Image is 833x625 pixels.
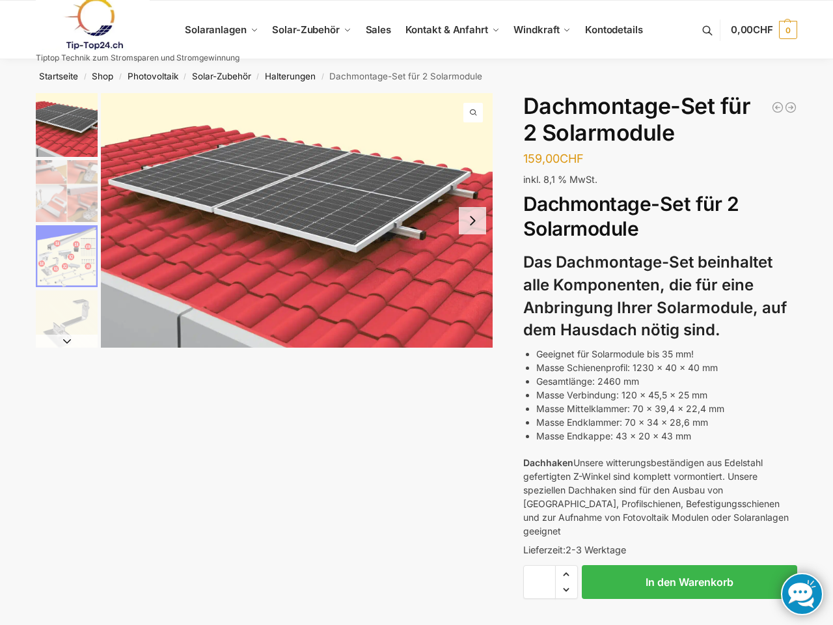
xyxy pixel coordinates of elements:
[101,93,493,348] img: Halterung Solarpaneele Ziegeldach
[523,152,584,165] bdi: 159,00
[316,72,329,82] span: /
[536,388,797,402] li: Masse Verbindung: 120 x 45,5 x 25 mm
[580,1,648,59] a: Kontodetails
[251,72,265,82] span: /
[523,565,556,599] input: Produktmenge
[566,544,626,555] span: 2-3 Werktage
[523,456,797,538] p: Unsere witterungsbeständigen aus Edelstahl gefertigten Z-Winkel sind komplett vormontiert. Unsere...
[784,101,797,114] a: Photovoltaik Solarpanel Halterung Trapezblechdach Befestigung
[523,544,626,555] span: Lieferzeit:
[779,21,797,39] span: 0
[185,23,247,36] span: Solaranlagen
[101,93,493,348] a: Halterung Solarpaneele ZiegeldachHalterung Solarpaneele Ziegeldach
[360,1,396,59] a: Sales
[33,158,98,223] li: 2 / 5
[113,72,127,82] span: /
[33,93,98,158] li: 1 / 5
[536,415,797,429] li: Masse Endklammer: 70 x 34 x 28,6 mm
[33,288,98,354] li: 4 / 5
[556,566,577,583] span: Increase quantity
[192,71,251,81] a: Solar-Zubehör
[178,72,192,82] span: /
[272,23,340,36] span: Solar-Zubehör
[128,71,178,81] a: Photovoltaik
[560,152,584,165] span: CHF
[36,160,98,222] img: Solarpaneele Ziegeldach
[585,23,643,36] span: Kontodetails
[513,23,559,36] span: Windkraft
[36,225,98,287] img: Inhalt Solarpaneele Ziegeldach
[523,251,797,342] h3: Das Dachmontage-Set beinhaltet alle Komponenten, die für eine Anbringung Ihrer Solarmodule, auf d...
[536,361,797,374] li: Masse Schienenprofil: 1230 x 40 x 40 mm
[405,23,488,36] span: Kontakt & Anfahrt
[771,101,784,114] a: Halterung für 1 Photovoltaik Modul verstellbar Schwarz
[523,174,597,185] span: inkl. 8,1 % MwSt.
[459,207,486,234] button: Next slide
[536,429,797,443] li: Masse Endkappe: 43 x 20 x 43 mm
[13,59,821,93] nav: Breadcrumb
[536,402,797,415] li: Masse Mittelklammer: 70 x 39,4 x 22,4 mm
[36,335,98,348] button: Next slide
[508,1,577,59] a: Windkraft
[731,23,773,36] span: 0,00
[753,23,773,36] span: CHF
[582,565,797,599] button: In den Warenkorb
[523,93,797,146] h1: Dachmontage-Set für 2 Solarmodule
[265,71,316,81] a: Halterungen
[39,71,78,81] a: Startseite
[101,93,493,348] li: 1 / 5
[36,290,98,352] img: Dachhacken Solarmodule
[92,71,113,81] a: Shop
[33,223,98,288] li: 3 / 5
[400,1,505,59] a: Kontakt & Anfahrt
[523,457,573,468] strong: Dachhaken
[267,1,357,59] a: Solar-Zubehör
[536,374,797,388] li: Gesamtlänge: 2460 mm
[36,93,98,157] img: Halterung Solarpaneele Ziegeldach
[78,72,92,82] span: /
[731,10,797,49] a: 0,00CHF 0
[366,23,392,36] span: Sales
[36,54,239,62] p: Tiptop Technik zum Stromsparen und Stromgewinnung
[523,192,739,240] strong: Dachmontage-Set für 2 Solarmodule
[556,581,577,598] span: Reduce quantity
[536,347,797,361] li: Geeignet für Solarmodule bis 35 mm!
